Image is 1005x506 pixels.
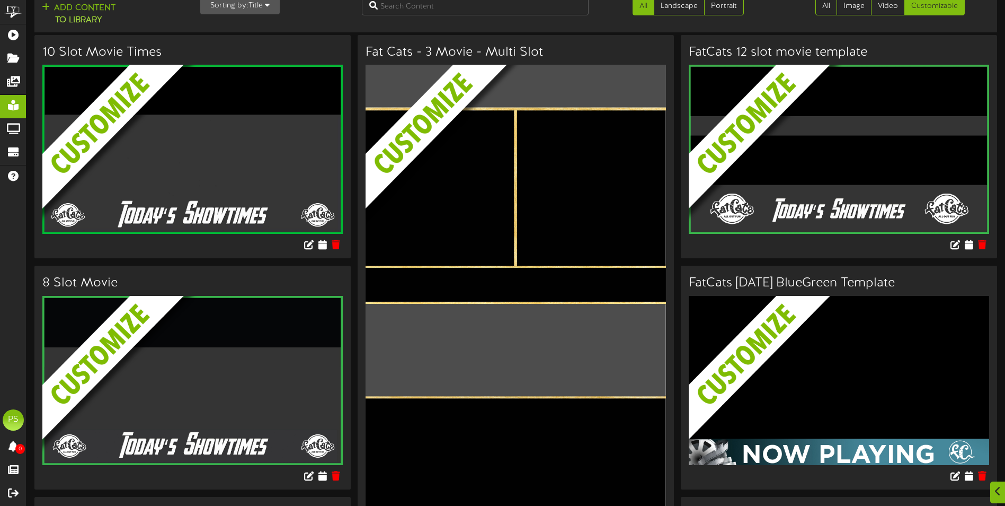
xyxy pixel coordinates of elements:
button: Add Contentto Library [39,2,119,27]
h3: 8 Slot Movie [42,276,343,290]
div: PS [3,409,24,431]
span: 0 [15,444,25,454]
h3: 10 Slot Movie Times [42,46,343,59]
h3: Fat Cats - 3 Movie - Multi Slot [366,46,666,59]
img: customize_overlay-33eb2c126fd3cb1579feece5bc878b72.png [366,65,682,275]
h3: FatCats [DATE] BlueGreen Template [689,276,989,290]
img: customize_overlay-33eb2c126fd3cb1579feece5bc878b72.png [42,65,359,275]
img: customize_overlay-33eb2c126fd3cb1579feece5bc878b72.png [689,65,1005,275]
h3: FatCats 12 slot movie template [689,46,989,59]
